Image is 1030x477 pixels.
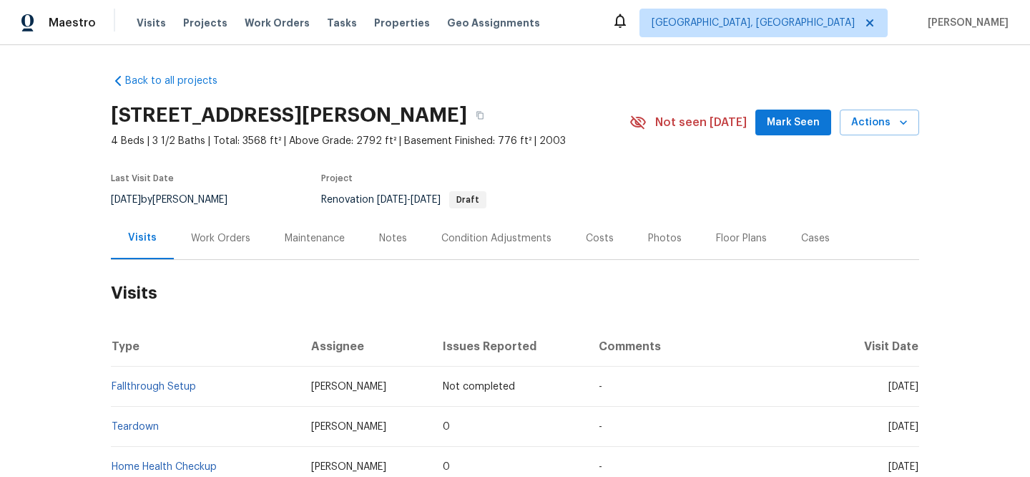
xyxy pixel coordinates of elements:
[888,382,918,392] span: [DATE]
[191,231,250,246] div: Work Orders
[111,108,467,122] h2: [STREET_ADDRESS][PERSON_NAME]
[377,195,407,205] span: [DATE]
[327,18,357,28] span: Tasks
[801,231,830,246] div: Cases
[431,327,588,367] th: Issues Reported
[451,196,485,204] span: Draft
[922,16,1009,30] span: [PERSON_NAME]
[655,115,747,130] span: Not seen [DATE]
[111,174,174,183] span: Last Visit Date
[441,231,551,246] div: Condition Adjustments
[311,462,386,472] span: [PERSON_NAME]
[447,16,540,30] span: Geo Assignments
[587,327,830,367] th: Comments
[652,16,855,30] span: [GEOGRAPHIC_DATA], [GEOGRAPHIC_DATA]
[648,231,682,246] div: Photos
[311,382,386,392] span: [PERSON_NAME]
[245,16,310,30] span: Work Orders
[112,462,217,472] a: Home Health Checkup
[755,110,831,136] button: Mark Seen
[49,16,96,30] span: Maestro
[374,16,430,30] span: Properties
[599,422,602,432] span: -
[888,462,918,472] span: [DATE]
[716,231,767,246] div: Floor Plans
[379,231,407,246] div: Notes
[111,260,919,327] h2: Visits
[112,382,196,392] a: Fallthrough Setup
[128,231,157,245] div: Visits
[467,102,493,128] button: Copy Address
[285,231,345,246] div: Maintenance
[321,195,486,205] span: Renovation
[111,195,141,205] span: [DATE]
[111,327,300,367] th: Type
[183,16,227,30] span: Projects
[443,422,450,432] span: 0
[111,134,629,148] span: 4 Beds | 3 1/2 Baths | Total: 3568 ft² | Above Grade: 2792 ft² | Basement Finished: 776 ft² | 2003
[586,231,614,246] div: Costs
[137,16,166,30] span: Visits
[767,114,820,132] span: Mark Seen
[111,74,248,88] a: Back to all projects
[377,195,441,205] span: -
[888,422,918,432] span: [DATE]
[443,462,450,472] span: 0
[300,327,431,367] th: Assignee
[111,191,245,208] div: by [PERSON_NAME]
[599,382,602,392] span: -
[411,195,441,205] span: [DATE]
[830,327,919,367] th: Visit Date
[840,110,919,136] button: Actions
[321,174,353,183] span: Project
[443,382,515,392] span: Not completed
[599,462,602,472] span: -
[112,422,159,432] a: Teardown
[311,422,386,432] span: [PERSON_NAME]
[851,114,908,132] span: Actions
